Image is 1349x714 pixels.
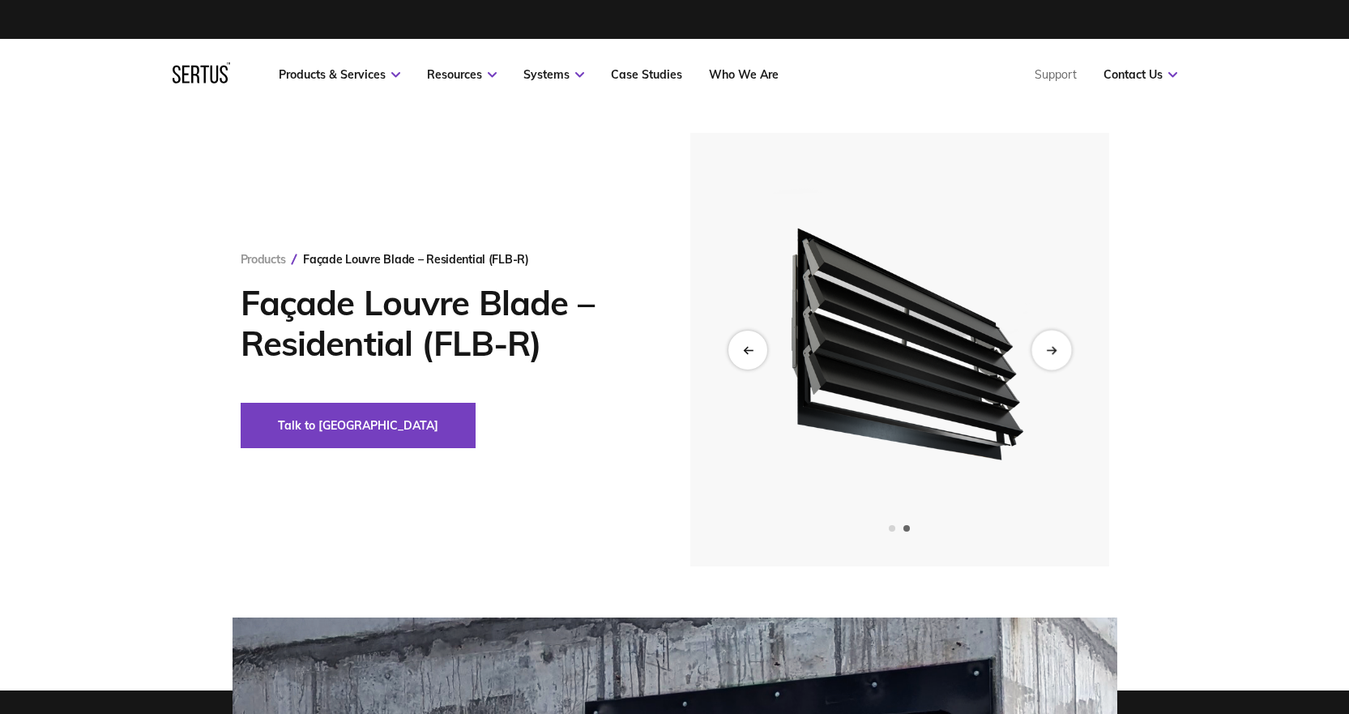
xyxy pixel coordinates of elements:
iframe: Chat Widget [1057,526,1349,714]
a: Systems [523,67,584,82]
a: Support [1035,67,1077,82]
a: Contact Us [1104,67,1177,82]
a: Products & Services [279,67,400,82]
a: Resources [427,67,497,82]
button: Talk to [GEOGRAPHIC_DATA] [241,403,476,448]
span: Go to slide 1 [889,525,895,532]
h1: Façade Louvre Blade – Residential (FLB-R) [241,283,642,364]
a: Case Studies [611,67,682,82]
div: Next slide [1031,330,1071,370]
div: Previous slide [728,331,767,370]
a: Who We Are [709,67,779,82]
a: Products [241,252,286,267]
